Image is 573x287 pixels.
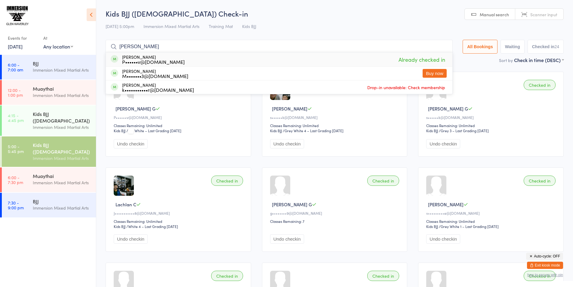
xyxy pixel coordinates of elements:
[272,201,312,207] span: [PERSON_NAME] G
[122,83,194,92] div: [PERSON_NAME]
[270,211,401,216] div: g••••••••9@[DOMAIN_NAME]
[366,83,447,92] span: Drop-in unavailable: Check membership
[122,59,185,64] div: P••••••v@[DOMAIN_NAME]
[114,123,245,128] div: Classes Remaining: Unlimited
[106,8,564,18] h2: Kids BJJ ([DEMOGRAPHIC_DATA]) Check-in
[6,5,29,27] img: Immersion MMA Glen Waverley
[143,23,199,29] span: Immersion Mixed Martial Arts
[367,176,399,186] div: Checked in
[554,44,559,49] div: 24
[126,224,178,229] span: / White 4 – Last Grading [DATE]
[114,234,148,244] button: Undo checkin
[426,219,557,224] div: Classes Remaining: Unlimited
[116,201,136,207] span: Lachlan C
[501,40,525,54] button: Waiting
[439,128,489,133] span: / Grey 3 – Last Grading [DATE]
[270,139,304,148] button: Undo checkin
[33,142,91,155] div: Kids BJJ ([DEMOGRAPHIC_DATA])
[33,124,91,131] div: Immersion Mixed Martial Arts
[114,224,125,229] div: Kids BJJ
[33,85,91,92] div: Muaythai
[428,201,464,207] span: [PERSON_NAME]
[283,128,343,133] span: / Grey White 4 – Last Grading [DATE]
[270,128,282,133] div: Kids BJJ
[114,211,245,216] div: J•••••••••••8@[DOMAIN_NAME]
[426,224,438,229] div: Kids BJJ
[426,123,557,128] div: Classes Remaining: Unlimited
[116,105,156,112] span: [PERSON_NAME] G
[397,54,447,65] span: Already checked in
[524,176,556,186] div: Checked in
[8,113,24,123] time: 4:15 - 4:45 pm
[270,123,401,128] div: Classes Remaining: Unlimited
[8,200,24,210] time: 7:30 - 9:00 pm
[114,139,148,148] button: Undo checkin
[33,60,91,67] div: BJJ
[33,204,91,211] div: Immersion Mixed Martial Arts
[33,155,91,162] div: Immersion Mixed Martial Arts
[122,87,194,92] div: k•••••••••••r@[DOMAIN_NAME]
[527,262,563,269] button: Exit kiosk mode
[106,40,453,54] input: Search
[2,105,96,136] a: 4:15 -4:45 pmKids BJJ ([DEMOGRAPHIC_DATA])Immersion Mixed Martial Arts
[2,80,96,105] a: 12:00 -1:00 pmMuaythaiImmersion Mixed Martial Arts
[426,115,557,120] div: s••••••k@[DOMAIN_NAME]
[242,23,256,29] span: Kids BJJ
[480,11,509,17] span: Manual search
[33,179,91,186] div: Immersion Mixed Martial Arts
[428,105,468,112] span: [PERSON_NAME] G
[2,167,96,192] a: 6:00 -7:30 pmMuaythaiImmersion Mixed Martial Arts
[2,136,96,167] a: 5:00 -5:45 pmKids BJJ ([DEMOGRAPHIC_DATA])Immersion Mixed Martial Arts
[33,173,91,179] div: Muaythai
[499,57,513,63] label: Sort by
[526,253,563,260] button: Auto-cycle: OFF
[439,224,499,229] span: / Grey White 1 – Last Grading [DATE]
[114,219,245,224] div: Classes Remaining: Unlimited
[126,128,181,133] span: / White – Last Grading [DATE]
[423,69,447,78] button: Buy now
[114,176,134,196] img: image1722323277.png
[43,33,73,43] div: At
[33,111,91,124] div: Kids BJJ ([DEMOGRAPHIC_DATA])
[530,11,557,17] span: Scanner input
[209,23,233,29] span: Training Mat
[272,105,307,112] span: [PERSON_NAME]
[8,88,23,97] time: 12:00 - 1:00 pm
[463,40,498,54] button: All Bookings
[426,139,460,148] button: Undo checkin
[43,43,73,50] div: Any location
[122,73,188,78] div: M•••••••3@[DOMAIN_NAME]
[528,40,564,54] button: Checked in24
[122,69,188,78] div: [PERSON_NAME]
[8,33,37,43] div: Events for
[524,271,556,281] div: Checked in
[8,144,24,154] time: 5:00 - 5:45 pm
[426,128,438,133] div: Kids BJJ
[426,211,557,216] div: v•••••••••e@[DOMAIN_NAME]
[33,198,91,204] div: BJJ
[33,92,91,99] div: Immersion Mixed Martial Arts
[8,62,23,72] time: 6:00 - 7:00 am
[514,57,564,63] div: Check in time (DESC)
[122,55,185,64] div: [PERSON_NAME]
[367,271,399,281] div: Checked in
[8,175,23,185] time: 6:00 - 7:30 pm
[114,115,245,120] div: P••••••v@[DOMAIN_NAME]
[426,234,460,244] button: Undo checkin
[270,234,304,244] button: Undo checkin
[106,23,134,29] span: [DATE] 5:00pm
[8,43,23,50] a: [DATE]
[524,80,556,90] div: Checked in
[211,176,243,186] div: Checked in
[33,67,91,73] div: Immersion Mixed Martial Arts
[2,55,96,80] a: 6:00 -7:00 amBJJImmersion Mixed Martial Arts
[527,273,563,277] button: how to secure with pin
[114,128,125,133] div: Kids BJJ
[211,271,243,281] div: Checked in
[270,219,401,224] div: Classes Remaining: 7
[2,193,96,217] a: 7:30 -9:00 pmBJJImmersion Mixed Martial Arts
[270,115,401,120] div: s••••••k@[DOMAIN_NAME]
